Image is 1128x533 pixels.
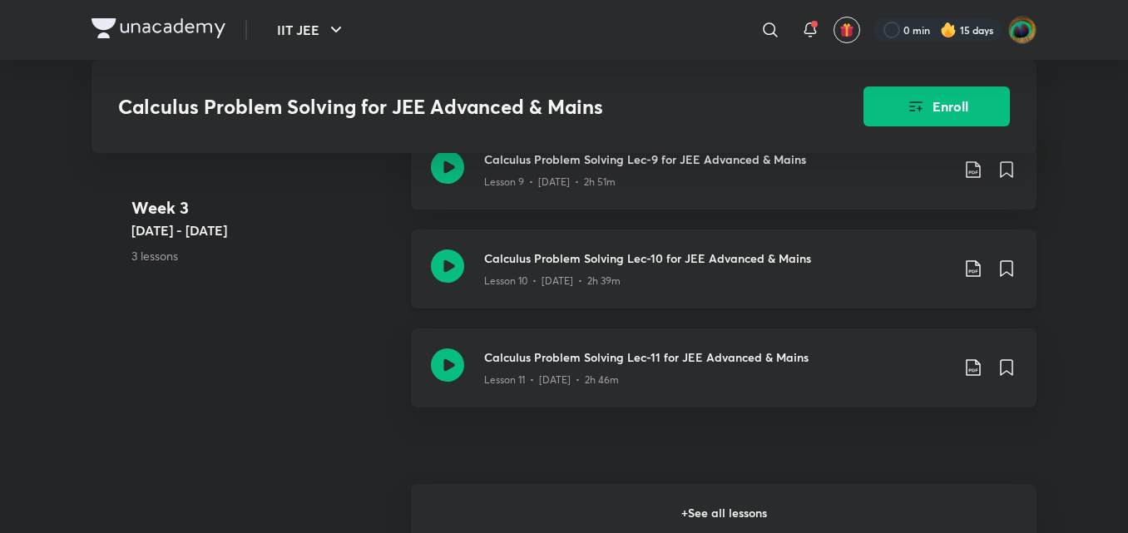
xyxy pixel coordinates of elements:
img: Shravan [1008,16,1036,44]
a: Calculus Problem Solving Lec-11 for JEE Advanced & MainsLesson 11 • [DATE] • 2h 46m [411,328,1036,427]
a: Calculus Problem Solving Lec-9 for JEE Advanced & MainsLesson 9 • [DATE] • 2h 51m [411,131,1036,229]
button: IIT JEE [267,13,356,47]
button: Enroll [863,86,1010,126]
h3: Calculus Problem Solving Lec-11 for JEE Advanced & Mains [484,348,950,366]
h5: [DATE] - [DATE] [131,220,398,240]
button: avatar [834,17,860,43]
h3: Calculus Problem Solving Lec-9 for JEE Advanced & Mains [484,151,950,168]
p: Lesson 11 • [DATE] • 2h 46m [484,373,619,387]
h3: Calculus Problem Solving Lec-10 for JEE Advanced & Mains [484,249,950,267]
img: streak [940,22,957,38]
a: Calculus Problem Solving Lec-10 for JEE Advanced & MainsLesson 10 • [DATE] • 2h 39m [411,229,1036,328]
img: avatar [839,22,854,37]
a: Company Logo [92,18,225,42]
p: 3 lessons [131,247,398,264]
h3: Calculus Problem Solving for JEE Advanced & Mains [118,95,769,119]
p: Lesson 10 • [DATE] • 2h 39m [484,274,621,289]
img: Company Logo [92,18,225,38]
p: Lesson 9 • [DATE] • 2h 51m [484,175,616,190]
h4: Week 3 [131,195,398,220]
